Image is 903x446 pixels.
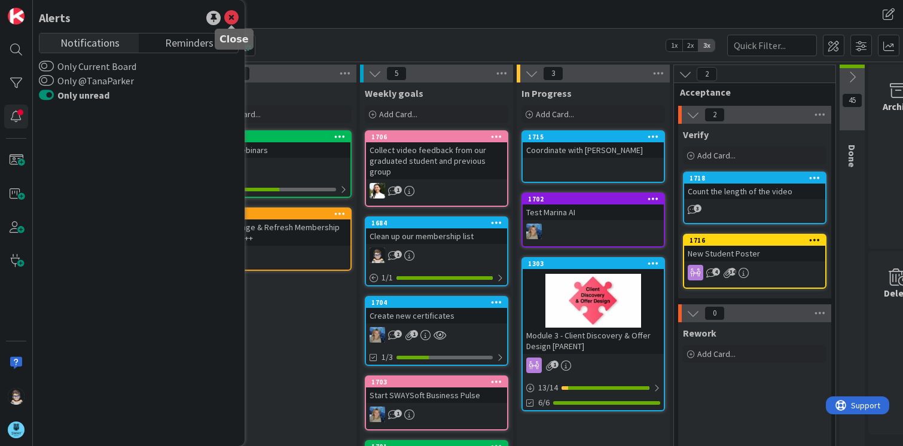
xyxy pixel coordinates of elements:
[683,129,709,140] span: Verify
[382,351,393,363] span: 1/3
[538,396,550,409] span: 6/6
[39,75,54,87] button: Only @TanaParker
[523,258,664,354] div: 1303Module 3 - Client Discovery & Offer Design [PARENT]
[523,224,664,239] div: MA
[370,407,385,422] img: MA
[366,132,507,142] div: 1706
[697,349,736,359] span: Add Card...
[704,108,725,122] span: 2
[538,381,558,394] span: 13 / 14
[366,377,507,387] div: 1703
[366,183,507,198] div: AK
[684,173,825,199] div: 1718Count the length of the video
[698,39,715,51] span: 3x
[521,130,665,183] a: 1715Coordinate with [PERSON_NAME]
[25,2,54,16] span: Support
[683,172,826,224] a: 1718Count the length of the video
[523,194,664,204] div: 1702
[521,87,572,99] span: In Progress
[523,194,664,220] div: 1702Test Marina AI
[523,258,664,269] div: 1303
[528,259,664,268] div: 1303
[379,109,417,120] span: Add Card...
[704,306,725,320] span: 0
[684,173,825,184] div: 1718
[523,132,664,142] div: 1715
[684,184,825,199] div: Count the length of the video
[165,33,213,50] span: Reminders
[370,248,385,263] img: TP
[366,228,507,244] div: Clean up our membership list
[209,132,350,158] div: 1714Sales Webinars
[370,183,385,198] img: AK
[394,251,402,258] span: 1
[366,297,507,323] div: 1704Create new certificates
[394,410,402,417] span: 1
[528,195,664,203] div: 1702
[209,209,350,219] div: 1712
[39,60,54,72] button: Only Current Board
[370,327,385,343] img: MA
[365,375,508,430] a: 1703Start SWAYSoft Business PulseMA
[366,377,507,403] div: 1703Start SWAYSoft Business Pulse
[39,74,134,88] label: Only @TanaParker
[39,9,71,27] div: Alerts
[8,388,25,405] img: TP
[219,33,249,45] h5: Close
[697,67,717,81] span: 2
[690,174,825,182] div: 1718
[366,407,507,422] div: MA
[8,8,25,25] img: Visit kanbanzone.com
[666,39,682,51] span: 1x
[366,297,507,308] div: 1704
[684,235,825,261] div: 1716New Student Poster
[728,268,736,276] span: 34
[543,66,563,81] span: 3
[371,219,507,227] div: 1684
[366,308,507,323] div: Create new certificates
[366,387,507,403] div: Start SWAYSoft Business Pulse
[842,93,862,108] span: 45
[365,87,423,99] span: Weekly goals
[382,271,393,284] span: 1 / 1
[683,234,826,289] a: 1716New Student Poster
[386,66,407,81] span: 5
[39,59,136,74] label: Only Current Board
[366,142,507,179] div: Collect video feedback from our graduated student and previous group
[683,327,716,339] span: Rework
[684,235,825,246] div: 1716
[366,327,507,343] div: MA
[680,86,820,98] span: Acceptance
[712,268,720,276] span: 4
[682,39,698,51] span: 2x
[365,296,508,366] a: 1704Create new certificatesMA1/3
[526,224,542,239] img: MA
[208,207,352,271] a: 1712Re-Package & Refresh Membership Offering ++
[690,236,825,245] div: 1716
[208,130,352,198] a: 1714Sales Webinars5/13
[523,380,664,395] div: 13/14
[365,130,508,207] a: 1706Collect video feedback from our graduated student and previous groupAK
[523,142,664,158] div: Coordinate with [PERSON_NAME]
[528,133,664,141] div: 1715
[410,330,418,338] span: 1
[394,186,402,194] span: 1
[8,421,25,438] img: avatar
[394,330,402,338] span: 2
[523,204,664,220] div: Test Marina AI
[366,270,507,285] div: 1/1
[371,133,507,141] div: 1706
[366,248,507,263] div: TP
[209,142,350,158] div: Sales Webinars
[371,378,507,386] div: 1703
[371,298,507,307] div: 1704
[215,133,350,141] div: 1714
[846,145,858,167] span: Done
[209,209,350,246] div: 1712Re-Package & Refresh Membership Offering ++
[523,328,664,354] div: Module 3 - Client Discovery & Offer Design [PARENT]
[39,89,54,101] button: Only unread
[521,257,665,411] a: 1303Module 3 - Client Discovery & Offer Design [PARENT]13/146/6
[536,109,574,120] span: Add Card...
[697,150,736,161] span: Add Card...
[727,35,817,56] input: Quick Filter...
